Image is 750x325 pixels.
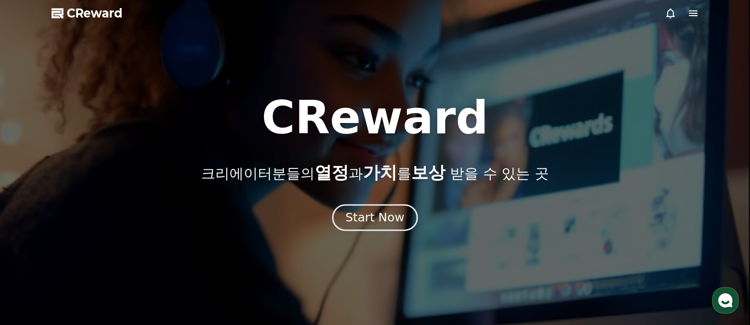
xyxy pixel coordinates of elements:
[345,210,404,226] div: Start Now
[334,214,416,223] a: Start Now
[62,246,122,270] a: 대화
[363,163,397,182] span: 가치
[30,261,35,268] span: 홈
[332,204,418,231] button: Start Now
[201,163,548,182] p: 크리에이터분들의 과 를 받을 수 있는 곳
[146,261,158,268] span: 설정
[315,163,349,182] span: 열정
[3,246,62,270] a: 홈
[87,261,98,269] span: 대화
[411,163,445,182] span: 보상
[122,246,182,270] a: 설정
[262,95,488,141] h1: CReward
[67,6,123,21] span: CReward
[52,6,123,21] a: CReward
